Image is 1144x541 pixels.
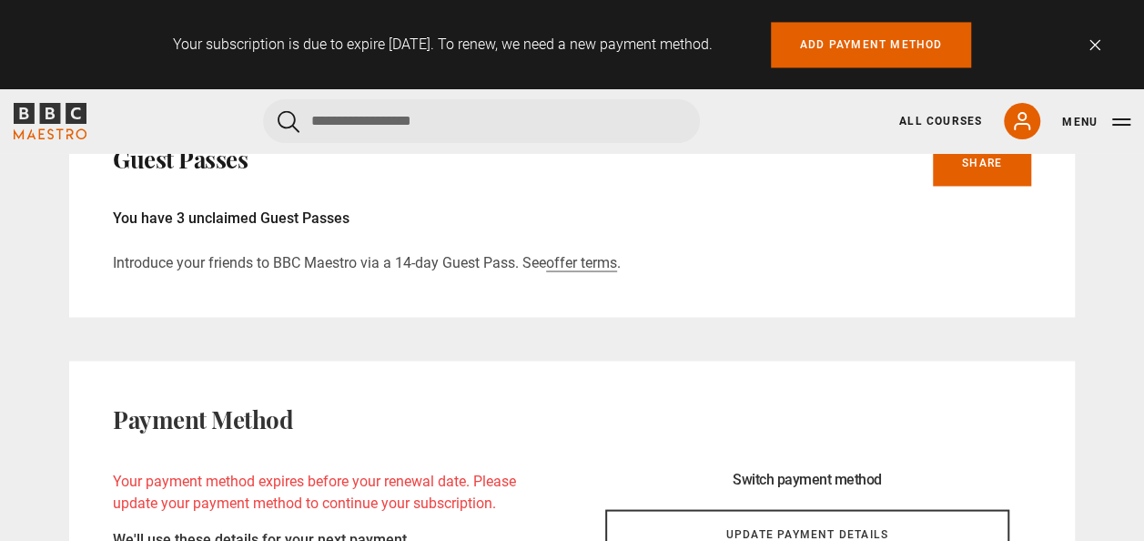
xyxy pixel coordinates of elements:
a: offer terms [546,253,617,271]
svg: BBC Maestro [14,103,86,139]
a: Share [933,140,1031,186]
h2: Payment Method [113,404,293,434]
p: Introduce your friends to BBC Maestro via a 14-day Guest Pass. See . [113,251,1031,273]
h2: Guest Passes [113,145,248,174]
h3: Switch payment method [605,470,1009,487]
a: All Courses [899,113,982,129]
p: Your subscription is due to expire [DATE]. To renew, we need a new payment method. [173,34,713,56]
a: Add payment method [771,22,972,67]
p: Your payment method expires before your renewal date. Please update your payment method to contin... [113,470,562,514]
button: Toggle navigation [1062,113,1130,131]
button: Submit the search query [278,110,299,133]
input: Search [263,99,700,143]
p: You have 3 unclaimed Guest Passes [113,208,1031,230]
